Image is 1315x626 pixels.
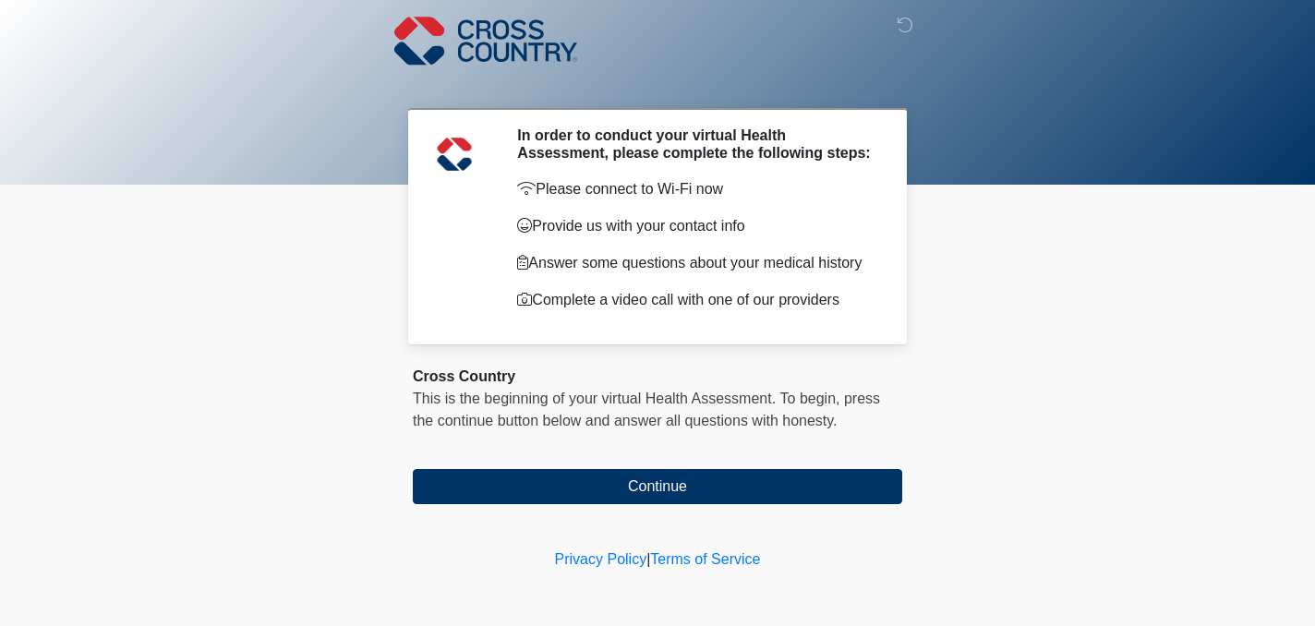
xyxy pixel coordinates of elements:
[413,366,902,388] div: Cross Country
[399,66,916,101] h1: ‎ ‎ ‎
[650,551,760,567] a: Terms of Service
[394,14,577,67] img: Cross Country Logo
[427,126,482,182] img: Agent Avatar
[555,551,647,567] a: Privacy Policy
[780,391,844,406] span: To begin,
[517,126,875,162] h2: In order to conduct your virtual Health Assessment, please complete the following steps:
[517,215,875,237] p: Provide us with your contact info
[517,289,875,311] p: Complete a video call with one of our providers
[413,391,880,428] span: press the continue button below and answer all questions with honesty.
[413,469,902,504] button: Continue
[646,551,650,567] a: |
[517,252,875,274] p: Answer some questions about your medical history
[517,178,875,200] p: Please connect to Wi-Fi now
[413,391,776,406] span: This is the beginning of your virtual Health Assessment.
